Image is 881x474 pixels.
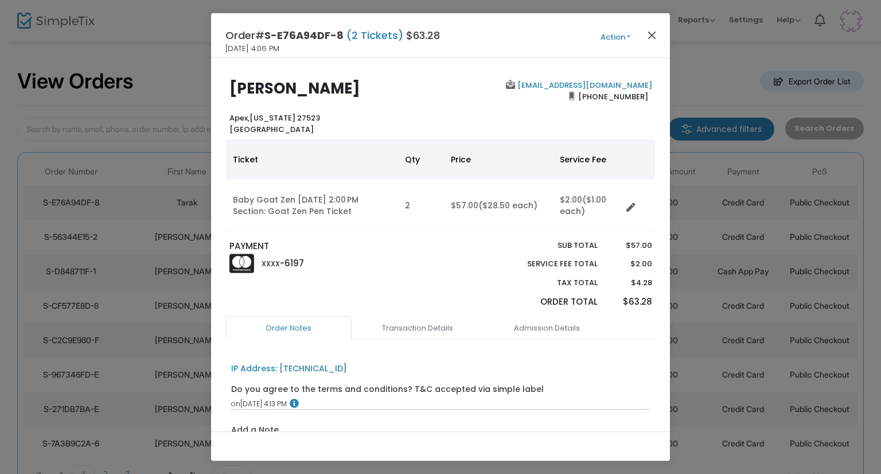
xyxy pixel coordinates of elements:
[500,296,598,309] p: Order Total
[500,258,598,270] p: Service Fee Total
[231,363,347,375] div: IP Address: [TECHNICAL_ID]
[515,80,652,91] a: [EMAIL_ADDRESS][DOMAIN_NAME]
[444,139,553,180] th: Price
[484,316,610,340] a: Admission Details
[231,399,650,409] div: [DATE] 4:13 PM
[398,180,444,232] td: 2
[262,259,280,269] span: XXXX
[226,139,398,180] th: Ticket
[229,240,435,253] p: PAYMENT
[264,28,344,42] span: S-E76A94DF-8
[645,28,660,42] button: Close
[478,200,537,211] span: ($28.50 each)
[500,277,598,289] p: Tax Total
[229,78,360,99] b: [PERSON_NAME]
[226,139,655,232] div: Data table
[553,139,622,180] th: Service Fee
[581,31,650,44] button: Action
[575,87,652,106] span: [PHONE_NUMBER]
[444,180,553,232] td: $57.00
[225,316,352,340] a: Order Notes
[231,424,279,439] label: Add a Note
[354,316,481,340] a: Transaction Details
[553,180,622,232] td: $2.00
[609,258,652,270] p: $2.00
[225,28,440,43] h4: Order# $63.28
[398,139,444,180] th: Qty
[225,43,279,55] span: [DATE] 4:06 PM
[226,180,398,232] td: Baby Goat Zen [DATE] 2:00 PM Section: Goat Zen Pen Ticket
[229,112,320,135] b: [US_STATE] 27523 [GEOGRAPHIC_DATA]
[231,383,544,395] div: Do you agree to the terms and conditions? T&C accepted via simple label
[500,240,598,251] p: Sub total
[609,240,652,251] p: $57.00
[229,112,250,123] span: Apex,
[280,257,304,269] span: -6197
[609,296,652,309] p: $63.28
[609,277,652,289] p: $4.28
[560,194,606,217] span: ($1.00 each)
[231,399,240,409] span: on
[344,28,406,42] span: (2 Tickets)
